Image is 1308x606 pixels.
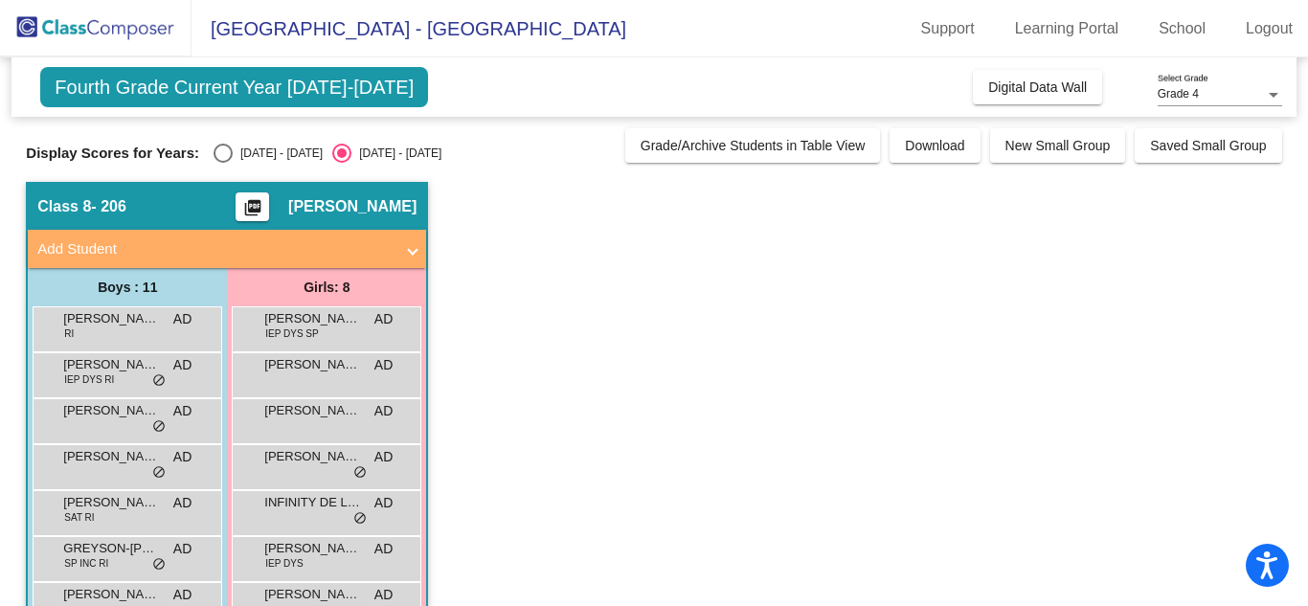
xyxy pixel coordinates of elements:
span: [PERSON_NAME] [264,585,360,604]
div: [DATE] - [DATE] [351,145,441,162]
span: Digital Data Wall [988,79,1087,95]
span: do_not_disturb_alt [152,465,166,481]
span: [PERSON_NAME] [63,355,159,374]
a: Learning Portal [1000,13,1135,44]
span: [PERSON_NAME] [63,401,159,420]
span: [PERSON_NAME] [63,309,159,328]
span: do_not_disturb_alt [152,373,166,389]
span: GREYSON-[PERSON_NAME] [63,539,159,558]
mat-radio-group: Select an option [214,144,441,163]
button: New Small Group [990,128,1126,163]
mat-panel-title: Add Student [37,238,394,260]
a: Support [906,13,990,44]
span: AD [374,355,393,375]
button: Grade/Archive Students in Table View [625,128,881,163]
button: Print Students Details [236,192,269,221]
span: [PERSON_NAME] [63,585,159,604]
button: Digital Data Wall [973,70,1102,104]
span: AD [374,585,393,605]
span: do_not_disturb_alt [152,419,166,435]
div: Boys : 11 [28,268,227,306]
span: Saved Small Group [1150,138,1266,153]
mat-expansion-panel-header: Add Student [28,230,426,268]
span: [PERSON_NAME] [63,493,159,512]
span: [PERSON_NAME] [264,355,360,374]
button: Saved Small Group [1135,128,1281,163]
span: AD [173,447,192,467]
span: do_not_disturb_alt [353,511,367,527]
div: [DATE] - [DATE] [233,145,323,162]
span: SP INC RI [64,556,108,571]
span: [PERSON_NAME] [264,447,360,466]
span: IEP DYS SP [265,326,318,341]
div: Girls: 8 [227,268,426,306]
a: School [1143,13,1221,44]
span: INFINITY DE LOS [PERSON_NAME] [264,493,360,512]
span: AD [173,493,192,513]
span: Grade 4 [1158,87,1199,101]
span: [GEOGRAPHIC_DATA] - [GEOGRAPHIC_DATA] [192,13,626,44]
span: - 206 [91,197,125,216]
span: AD [173,401,192,421]
span: do_not_disturb_alt [353,465,367,481]
span: [PERSON_NAME] [264,309,360,328]
span: [PERSON_NAME] [264,401,360,420]
span: AD [374,309,393,329]
span: IEP DYS [265,556,303,571]
span: AD [173,309,192,329]
span: AD [374,447,393,467]
span: Download [905,138,964,153]
button: Download [890,128,980,163]
span: [PERSON_NAME] [63,447,159,466]
span: Grade/Archive Students in Table View [641,138,866,153]
span: [PERSON_NAME] [264,539,360,558]
span: Display Scores for Years: [26,145,199,162]
span: RI [64,326,74,341]
span: Class 8 [37,197,91,216]
span: do_not_disturb_alt [152,557,166,572]
span: AD [374,539,393,559]
span: AD [173,585,192,605]
span: Fourth Grade Current Year [DATE]-[DATE] [40,67,428,107]
span: AD [374,401,393,421]
span: AD [374,493,393,513]
span: IEP DYS RI [64,372,114,387]
a: Logout [1230,13,1308,44]
span: AD [173,355,192,375]
span: AD [173,539,192,559]
span: SAT RI [64,510,94,525]
mat-icon: picture_as_pdf [241,198,264,225]
span: New Small Group [1005,138,1111,153]
span: [PERSON_NAME] [288,197,417,216]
